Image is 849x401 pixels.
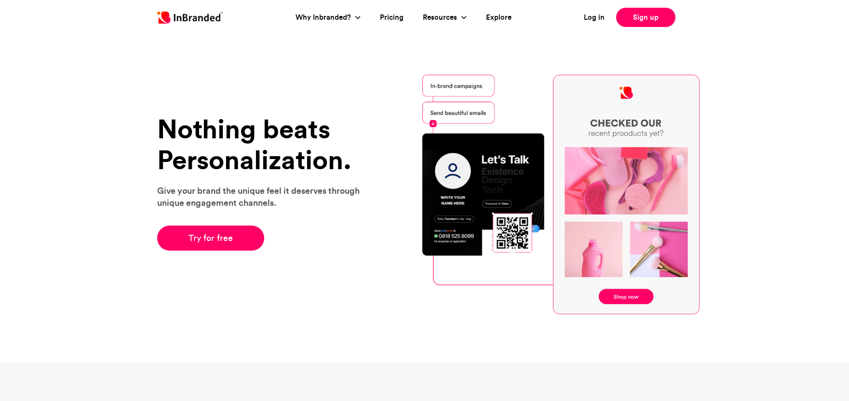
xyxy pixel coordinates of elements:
a: Try for free [157,226,265,251]
a: Pricing [380,12,404,23]
p: Give your brand the unique feel it deserves through unique engagement channels. [157,185,372,209]
img: Inbranded [157,12,223,24]
a: Explore [486,12,512,23]
a: Log in [584,12,605,23]
h1: Nothing beats Personalization. [157,114,372,175]
a: Why Inbranded? [296,12,353,23]
a: Resources [423,12,459,23]
a: Sign up [616,8,675,27]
